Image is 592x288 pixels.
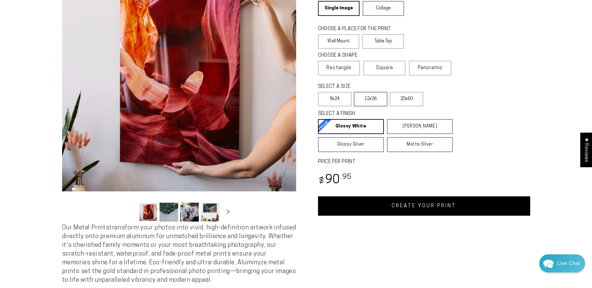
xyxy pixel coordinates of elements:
button: Load image 4 in gallery view [201,203,219,222]
button: Load image 2 in gallery view [159,203,178,222]
a: CREATE YOUR PRINT [318,196,530,216]
label: 12x36 [354,92,387,106]
label: 8x24 [318,92,351,106]
span: Square [376,64,393,72]
sup: .95 [340,174,352,181]
button: Slide left [123,205,137,219]
label: Wall Mount [318,34,360,49]
a: Matte Silver [387,137,453,152]
legend: CHOOSE A PLACE FOR THE PRINT [318,26,398,33]
button: Load image 3 in gallery view [180,203,199,222]
a: Glossy Silver [318,137,384,152]
a: Glossy White [318,119,384,134]
label: Table Top [362,34,404,49]
div: Click to open Judge.me floating reviews tab [580,132,592,167]
button: Load image 1 in gallery view [139,203,158,222]
div: Chat widget toggle [539,254,585,272]
a: Collage [363,1,404,16]
span: Our Metal Prints transform your photos into vivid, high-definition artwork infused directly onto ... [62,225,296,283]
bdi: 90 [318,174,352,186]
span: Rectangle [326,64,351,72]
button: Slide right [221,205,235,219]
legend: CHOOSE A SHAPE [318,52,399,59]
a: Single Image [318,1,360,16]
legend: SELECT A FINISH [318,110,438,118]
legend: SELECT A SIZE [318,83,403,90]
a: [PERSON_NAME] [387,119,453,134]
label: PRICE PER PRINT [318,158,530,166]
label: 20x60 [390,92,423,106]
span: Panoramic [418,65,443,70]
span: $ [319,177,324,185]
div: Contact Us Directly [557,254,580,272]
